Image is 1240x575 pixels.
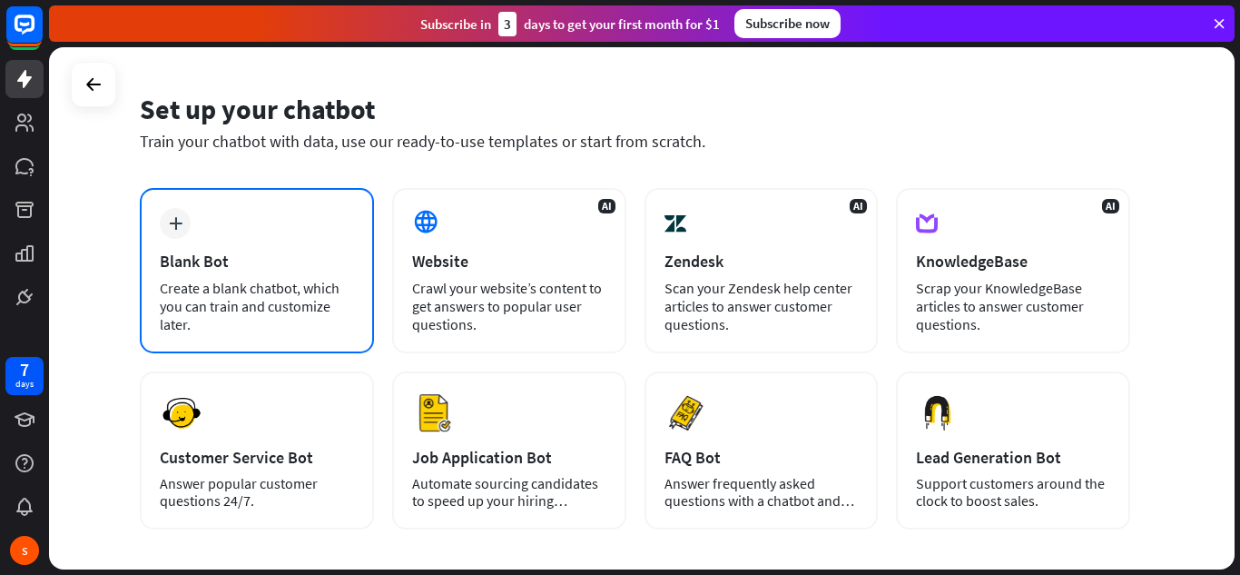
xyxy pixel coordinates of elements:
[140,131,1130,152] div: Train your chatbot with data, use our ready-to-use templates or start from scratch.
[169,217,182,230] i: plus
[1102,199,1119,213] span: AI
[664,475,859,510] div: Answer frequently asked questions with a chatbot and save your time.
[412,251,606,272] div: Website
[5,357,44,395] a: 7 days
[916,251,1110,272] div: KnowledgeBase
[664,251,859,272] div: Zendesk
[664,447,859,468] div: FAQ Bot
[664,279,859,333] div: Scan your Zendesk help center articles to answer customer questions.
[10,536,39,565] div: S
[160,279,354,333] div: Create a blank chatbot, which you can train and customize later.
[916,447,1110,468] div: Lead Generation Bot
[412,475,606,510] div: Automate sourcing candidates to speed up your hiring process.
[598,199,615,213] span: AI
[412,447,606,468] div: Job Application Bot
[498,12,517,36] div: 3
[916,279,1110,333] div: Scrap your KnowledgeBase articles to answer customer questions.
[15,378,34,391] div: days
[916,475,1110,510] div: Support customers around the clock to boost sales.
[412,279,606,333] div: Crawl your website’s content to get answers to popular user questions.
[20,362,29,378] div: 7
[140,92,1130,126] div: Set up your chatbot
[15,7,69,62] button: Open LiveChat chat widget
[734,9,841,38] div: Subscribe now
[420,12,720,36] div: Subscribe in days to get your first month for $1
[850,199,867,213] span: AI
[160,251,354,272] div: Blank Bot
[160,447,354,468] div: Customer Service Bot
[160,475,354,510] div: Answer popular customer questions 24/7.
